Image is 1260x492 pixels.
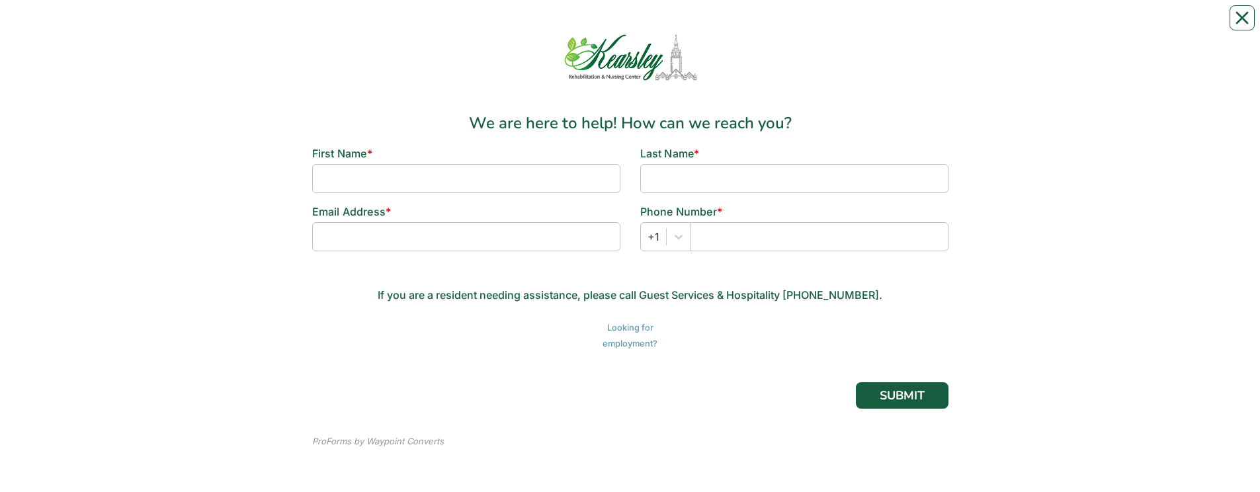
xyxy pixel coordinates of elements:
[856,382,948,409] button: SUBMIT
[1230,5,1255,30] button: Close
[378,288,882,302] a: If you are a resident needing assistance, please call Guest Services & Hospitality [PHONE_NUMBER].
[640,205,717,218] span: Phone Number
[564,34,696,81] img: 7d1783f2-1c36-452f-953f-41d4ded4c3fb.png
[312,147,367,160] span: First Name
[312,435,444,448] div: ProForms by Waypoint Converts
[312,111,948,135] div: We are here to help! How can we reach you?
[312,205,386,218] span: Email Address
[603,323,657,348] a: Looking for employment?
[640,147,694,160] span: Last Name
